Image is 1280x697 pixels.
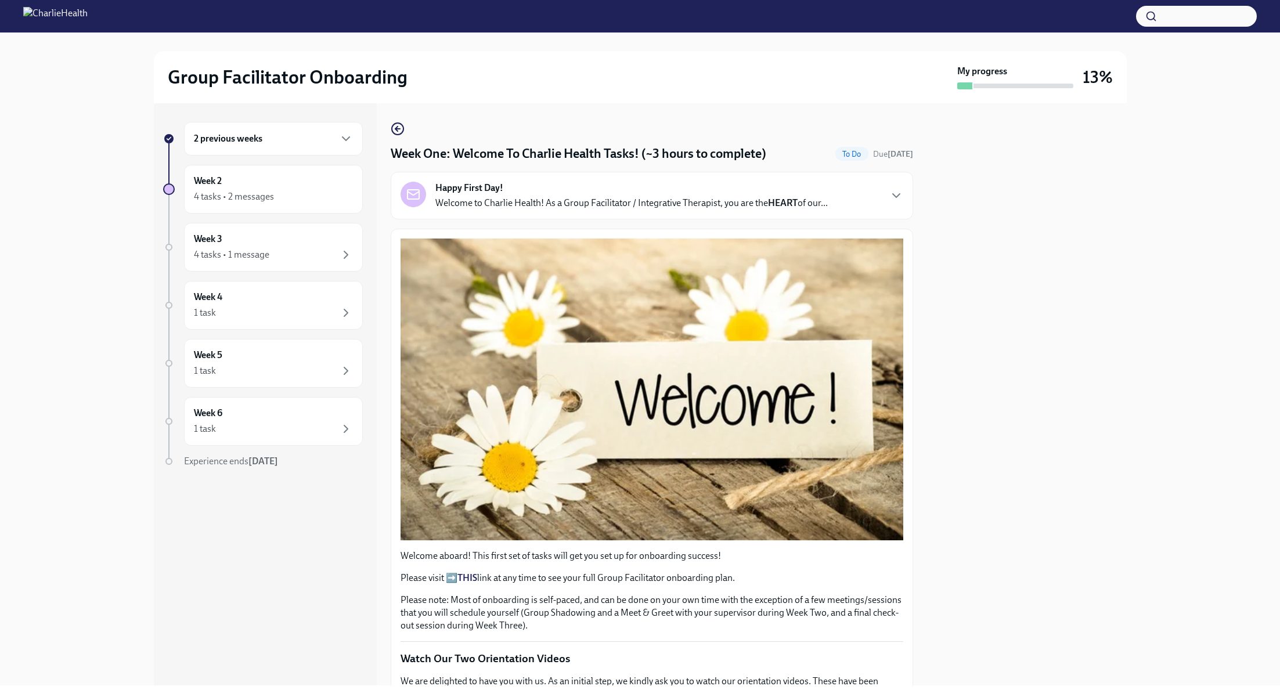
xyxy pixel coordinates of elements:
[873,149,913,159] span: Due
[163,165,363,214] a: Week 24 tasks • 2 messages
[168,66,408,89] h2: Group Facilitator Onboarding
[401,572,903,584] p: Please visit ➡️ link at any time to see your full Group Facilitator onboarding plan.
[194,132,262,145] h6: 2 previous weeks
[194,233,222,245] h6: Week 3
[391,145,766,162] h4: Week One: Welcome To Charlie Health Tasks! (~3 hours to complete)
[401,239,903,540] button: Zoom image
[163,223,363,272] a: Week 34 tasks • 1 message
[194,291,222,304] h6: Week 4
[194,248,269,261] div: 4 tasks • 1 message
[194,349,222,362] h6: Week 5
[194,364,216,377] div: 1 task
[194,190,274,203] div: 4 tasks • 2 messages
[401,594,903,632] p: Please note: Most of onboarding is self-paced, and can be done on your own time with the exceptio...
[163,281,363,330] a: Week 41 task
[1083,67,1113,88] h3: 13%
[768,197,798,208] strong: HEART
[888,149,913,159] strong: [DATE]
[873,149,913,160] span: September 22nd, 2025 10:00
[194,175,222,187] h6: Week 2
[835,150,868,158] span: To Do
[435,182,503,194] strong: Happy First Day!
[163,339,363,388] a: Week 51 task
[435,197,828,210] p: Welcome to Charlie Health! As a Group Facilitator / Integrative Therapist, you are the of our...
[194,422,216,435] div: 1 task
[401,651,903,666] p: Watch Our Two Orientation Videos
[23,7,88,26] img: CharlieHealth
[457,572,477,583] a: THIS
[401,550,903,562] p: Welcome aboard! This first set of tasks will get you set up for onboarding success!
[184,456,278,467] span: Experience ends
[194,306,216,319] div: 1 task
[957,65,1007,78] strong: My progress
[184,122,363,156] div: 2 previous weeks
[248,456,278,467] strong: [DATE]
[194,407,222,420] h6: Week 6
[163,397,363,446] a: Week 61 task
